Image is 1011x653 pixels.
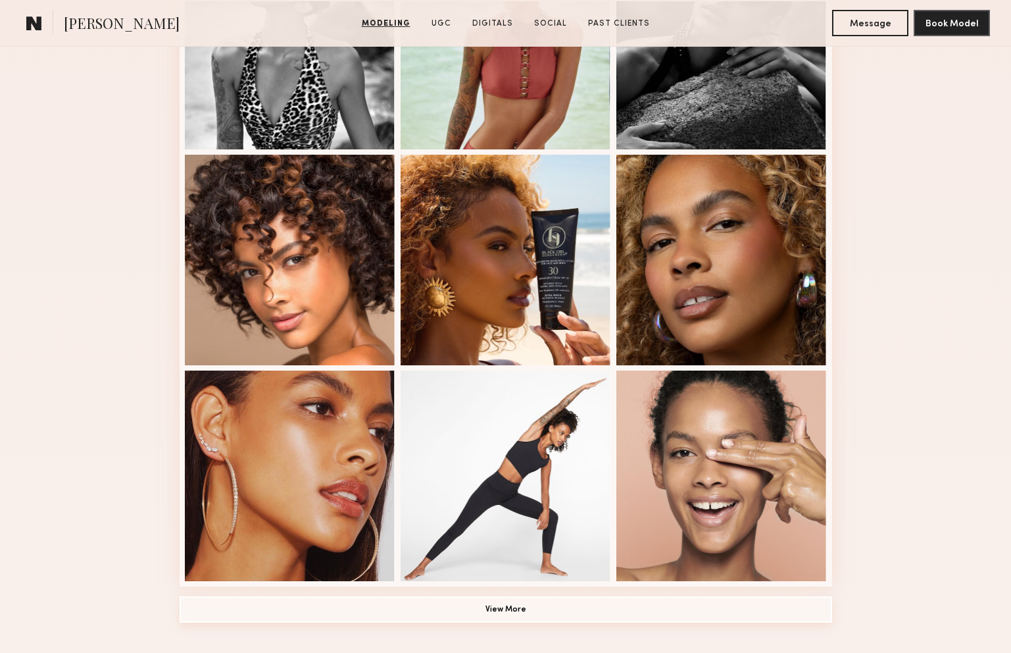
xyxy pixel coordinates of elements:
[583,18,655,30] a: Past Clients
[357,18,416,30] a: Modeling
[832,10,908,36] button: Message
[64,13,180,36] span: [PERSON_NAME]
[914,10,990,36] button: Book Model
[914,17,990,28] a: Book Model
[467,18,518,30] a: Digitals
[180,596,832,623] button: View More
[529,18,572,30] a: Social
[426,18,456,30] a: UGC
